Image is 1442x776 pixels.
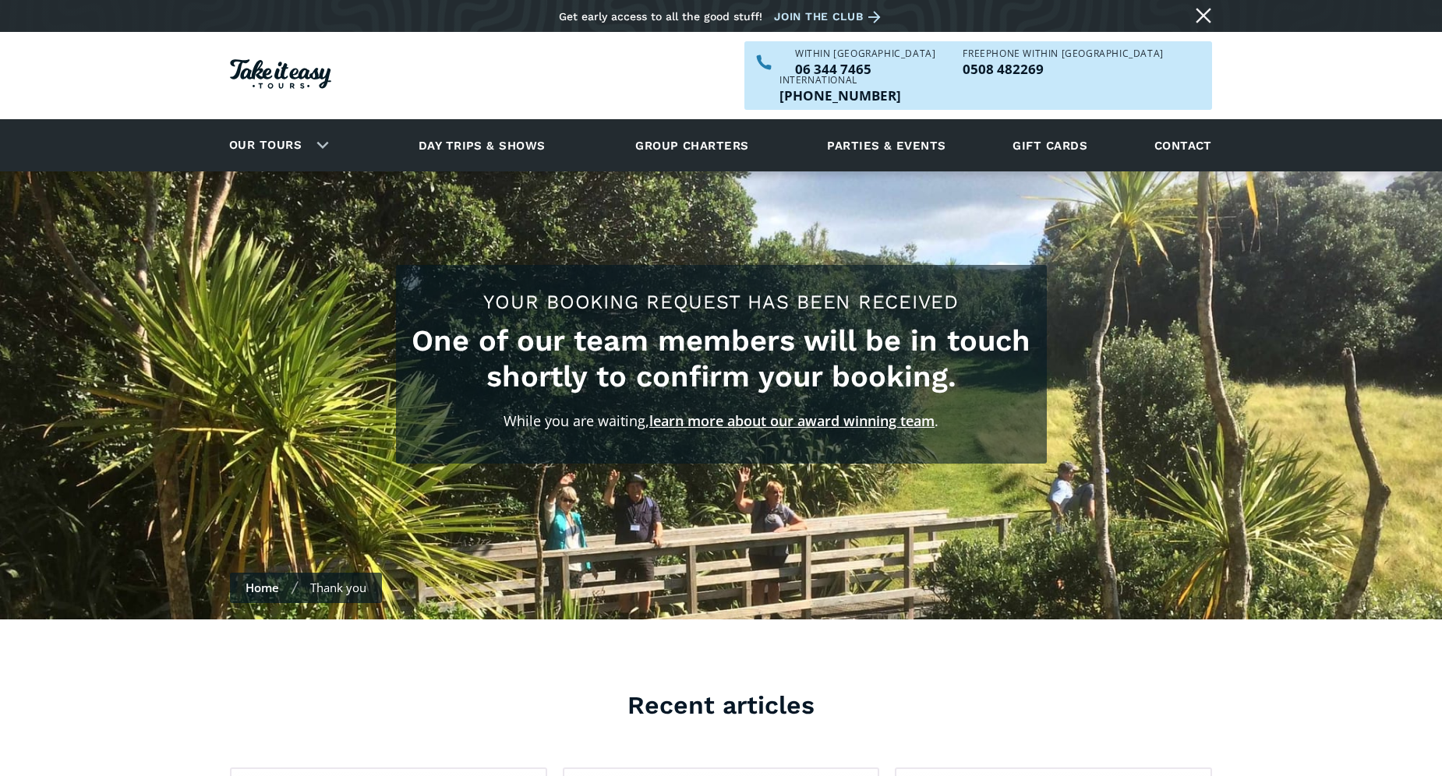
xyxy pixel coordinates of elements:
[1147,124,1220,167] a: Contact
[963,62,1163,76] a: Call us freephone within NZ on 0508482269
[963,49,1163,58] div: Freephone WITHIN [GEOGRAPHIC_DATA]
[616,124,768,167] a: Group charters
[230,690,1212,721] h3: Recent articles
[217,127,313,164] a: Our tours
[468,410,974,432] p: While you are waiting, .
[559,10,762,23] div: Get early access to all the good stuff!
[412,323,1031,394] h2: One of our team members will be in touch shortly to confirm your booking.
[399,124,565,167] a: Day trips & shows
[795,62,935,76] p: 06 344 7465
[795,49,935,58] div: WITHIN [GEOGRAPHIC_DATA]
[230,573,382,603] nav: Breadcrumbs
[795,62,935,76] a: Call us within NZ on 063447465
[230,59,331,89] img: Take it easy Tours logo
[1005,124,1095,167] a: Gift cards
[779,76,901,85] div: International
[230,51,331,101] a: Homepage
[649,411,935,430] a: learn more about our award winning team
[779,89,901,102] p: [PHONE_NUMBER]
[963,62,1163,76] p: 0508 482269
[1191,3,1216,28] a: Close message
[774,7,886,26] a: Join the club
[210,124,341,167] div: Our tours
[310,580,366,595] div: Thank you
[246,580,279,595] a: Home
[819,124,953,167] a: Parties & events
[779,89,901,102] a: Call us outside of NZ on +6463447465
[412,288,1031,316] h1: Your booking request has been received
